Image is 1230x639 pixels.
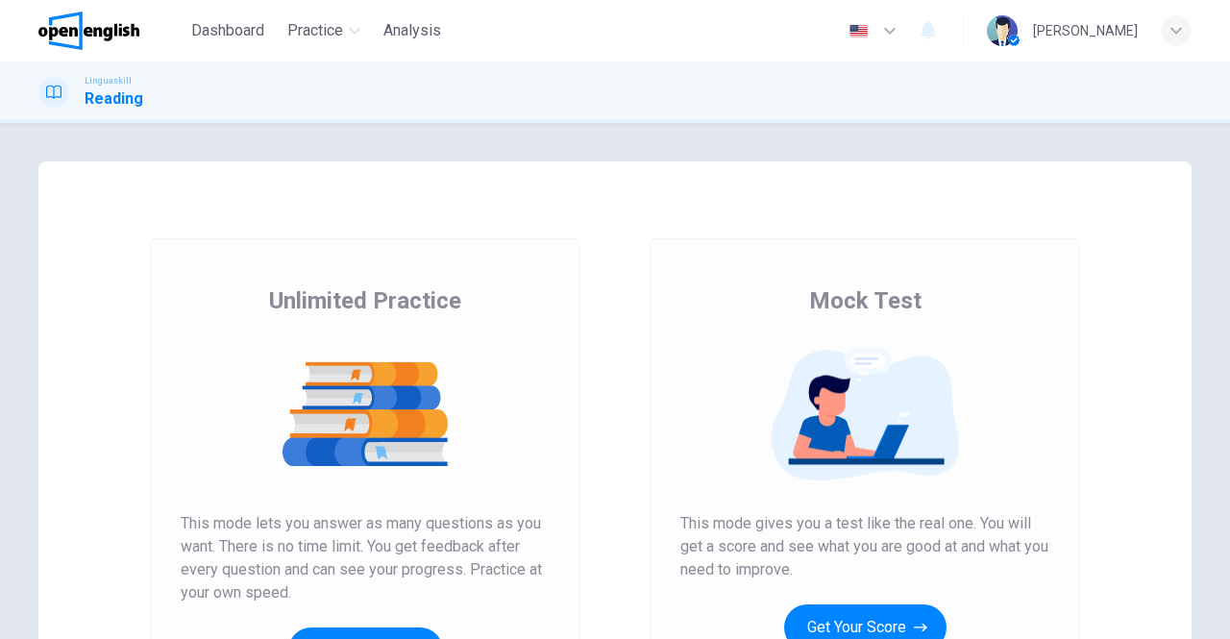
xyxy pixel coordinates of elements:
img: Profile picture [987,15,1018,46]
a: OpenEnglish logo [38,12,184,50]
span: Mock Test [809,285,922,316]
img: en [847,24,871,38]
h1: Reading [85,87,143,111]
button: Practice [280,13,368,48]
span: This mode gives you a test like the real one. You will get a score and see what you are good at a... [680,512,1049,581]
span: This mode lets you answer as many questions as you want. There is no time limit. You get feedback... [181,512,550,604]
button: Dashboard [184,13,272,48]
button: Analysis [376,13,449,48]
span: Analysis [383,19,441,42]
span: Dashboard [191,19,264,42]
span: Unlimited Practice [269,285,461,316]
div: [PERSON_NAME] [1033,19,1138,42]
span: Linguaskill [85,74,132,87]
img: OpenEnglish logo [38,12,139,50]
span: Practice [287,19,343,42]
